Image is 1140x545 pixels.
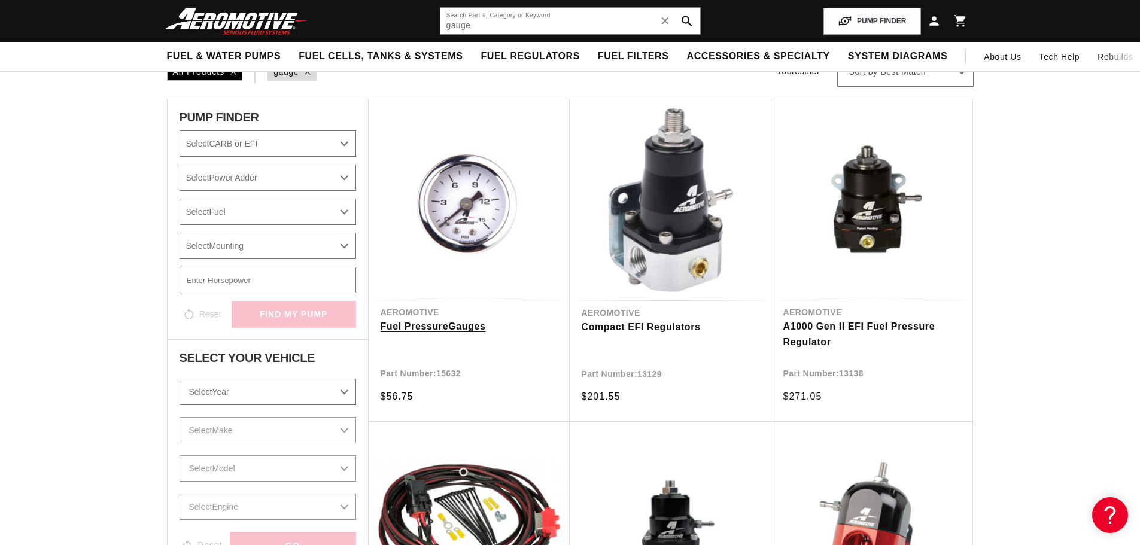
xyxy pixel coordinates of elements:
[1039,50,1080,63] span: Tech Help
[1098,50,1133,63] span: Rebuilds
[180,352,356,367] div: Select Your Vehicle
[290,42,472,71] summary: Fuel Cells, Tanks & Systems
[273,65,299,78] a: gauge
[167,63,243,81] div: All Products
[299,50,463,63] span: Fuel Cells, Tanks & Systems
[783,319,960,349] a: A1000 Gen II EFI Fuel Pressure Regulator
[180,111,259,123] span: PUMP FINDER
[837,57,974,87] select: Sort by
[180,165,356,191] select: Power Adder
[674,8,700,34] button: search button
[975,42,1030,71] a: About Us
[678,42,839,71] summary: Accessories & Specialty
[180,417,356,443] select: Make
[180,199,356,225] select: Fuel
[180,267,356,293] input: Enter Horsepower
[381,319,558,334] a: Fuel PressureGauges
[180,494,356,520] select: Engine
[848,50,947,63] span: System Diagrams
[180,379,356,405] select: Year
[598,50,669,63] span: Fuel Filters
[180,455,356,482] select: Model
[687,50,830,63] span: Accessories & Specialty
[839,42,956,71] summary: System Diagrams
[823,8,920,35] button: PUMP FINDER
[180,130,356,157] select: CARB or EFI
[1030,42,1089,71] summary: Tech Help
[162,7,312,35] img: Aeromotive
[660,11,671,31] span: ✕
[440,8,700,34] input: Search by Part Number, Category or Keyword
[158,42,290,71] summary: Fuel & Water Pumps
[589,42,678,71] summary: Fuel Filters
[481,50,579,63] span: Fuel Regulators
[582,319,759,335] a: Compact EFI Regulators
[984,52,1021,62] span: About Us
[849,66,878,78] span: Sort by
[180,233,356,259] select: Mounting
[167,50,281,63] span: Fuel & Water Pumps
[472,42,588,71] summary: Fuel Regulators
